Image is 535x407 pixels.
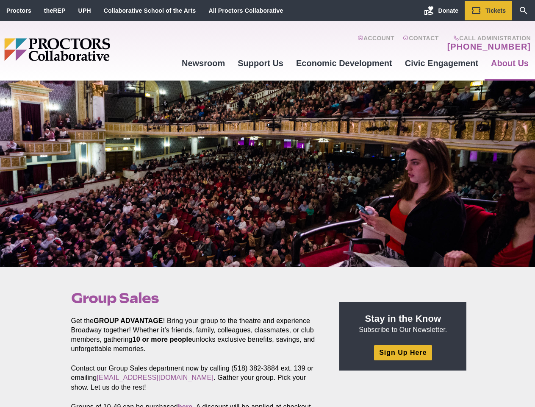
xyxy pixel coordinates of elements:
[4,38,175,61] img: Proctors logo
[6,7,31,14] a: Proctors
[104,7,196,14] a: Collaborative School of the Arts
[445,35,531,42] span: Call Administration
[208,7,283,14] a: All Proctors Collaborative
[447,42,531,52] a: [PHONE_NUMBER]
[399,52,485,75] a: Civic Engagement
[71,364,320,392] p: Contact our Group Sales department now by calling (518) 382-3884 ext. 139 or emailing . Gather yo...
[418,1,465,20] a: Donate
[94,317,163,324] strong: GROUP ADVANTAGE
[438,7,458,14] span: Donate
[403,35,439,52] a: Contact
[71,316,320,354] p: Get the ! Bring your group to the theatre and experience Broadway together! Whether it’s friends,...
[485,52,535,75] a: About Us
[349,312,456,335] p: Subscribe to Our Newsletter.
[71,290,320,306] h1: Group Sales
[78,7,91,14] a: UPH
[97,374,213,381] a: [EMAIL_ADDRESS][DOMAIN_NAME]
[231,52,290,75] a: Support Us
[465,1,512,20] a: Tickets
[133,336,192,343] strong: 10 or more people
[175,52,231,75] a: Newsroom
[365,313,441,324] strong: Stay in the Know
[44,7,66,14] a: theREP
[485,7,506,14] span: Tickets
[290,52,399,75] a: Economic Development
[512,1,535,20] a: Search
[374,345,432,360] a: Sign Up Here
[358,35,394,52] a: Account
